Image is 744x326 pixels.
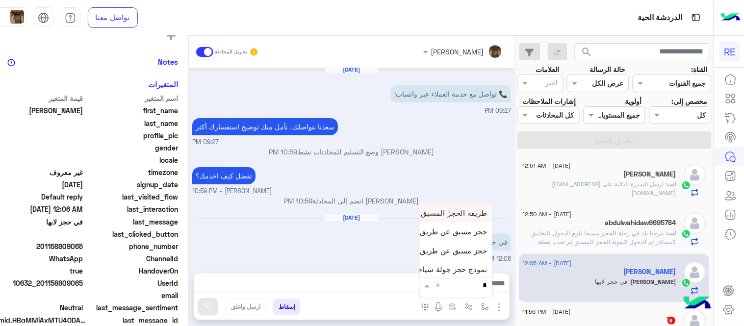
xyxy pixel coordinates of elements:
[215,48,247,56] small: تحويل المحادثة
[625,96,642,106] label: أولوية
[527,229,677,272] span: مرحبا بك في رحلة للحجز مسبقا يلزم الدخول للتطبيق كمسافر ثم الدخول لايقونة الحجز المسبق ثم تحديد ن...
[10,10,24,24] img: userImage
[85,229,179,239] span: last_clicked_button
[269,148,298,156] span: 10:59 PM
[38,12,49,24] img: tab
[546,77,560,90] div: اختر
[668,180,677,188] span: انت
[493,301,505,313] img: send attachment
[477,299,493,315] button: select flow
[192,196,511,206] p: [PERSON_NAME] انضم إلى المحادثة
[624,170,677,178] h5: عبدالرحمن الريمي
[690,11,702,24] img: tab
[667,316,677,325] h5: ً
[444,299,461,315] button: create order
[65,12,76,24] img: tab
[192,187,272,196] span: [PERSON_NAME] - 10:59 PM
[85,217,179,227] span: last_message
[7,59,15,67] img: notes
[192,118,338,135] p: 26/8/2025, 9:27 PM
[85,290,179,301] span: email
[553,180,677,197] span: ارسل السيرة الذاتية على Hr.job.9080@gmail.com
[682,278,692,288] img: WhatsApp
[85,105,179,116] span: first_name
[684,164,706,186] img: defaultAdmin.png
[433,301,444,313] img: send voice note
[461,299,477,315] button: Trigger scenario
[465,303,473,311] img: Trigger scenario
[485,255,511,262] span: 12:06 AM
[85,253,179,264] span: ChannelId
[523,259,572,268] span: [DATE] - 12:06 AM
[581,46,592,58] span: search
[226,299,266,315] button: ارسل واغلق
[203,302,213,312] img: send message
[85,266,179,276] span: HandoverOn
[85,179,179,190] span: signup_date
[158,57,179,66] h6: Notes
[85,118,179,128] span: last_name
[85,302,179,313] span: last_message_sentiment
[85,167,179,177] span: timezone
[680,287,715,321] img: hulul-logo.png
[85,192,179,202] span: last_visited_flow
[682,229,692,239] img: WhatsApp
[596,278,632,285] span: في حجز لابها
[638,11,683,25] p: الدردشة الحية
[606,219,677,227] h5: abdulwahidaw9695784
[90,315,179,326] span: last_message_id
[624,268,677,276] h5: Ahmed
[517,131,712,149] button: تطبيق الفلاتر
[668,317,676,325] span: 6
[691,64,708,75] label: القناة:
[192,147,511,157] p: [PERSON_NAME] وضع التسليم للمحادثات نشط
[85,204,179,214] span: last_interaction
[192,138,219,147] span: 09:27 PM
[325,66,379,73] h6: [DATE]
[523,161,571,170] span: [DATE] - 12:51 AM
[85,278,179,288] span: UserId
[632,278,677,285] span: [PERSON_NAME]
[420,203,492,277] ng-dropdown-panel: Options list
[273,299,301,315] button: إسقاط
[354,227,487,236] span: حجز مسبق عن طريق الواتساب غير مكتمل
[85,93,179,103] span: اسم المتغير
[449,303,457,311] img: create order
[85,241,179,251] span: phone_number
[393,246,487,255] span: حجز مسبق عن طريق التطبيق
[85,155,179,165] span: locale
[485,107,511,114] span: 09:27 PM
[85,130,179,141] span: profile_pic
[421,303,429,311] img: make a call
[668,229,677,237] span: انت
[61,7,80,28] a: tab
[149,80,179,89] h6: المتغيرات
[432,280,440,291] span: مسح الكل
[682,180,692,190] img: WhatsApp
[523,210,572,219] span: [DATE] - 12:50 AM
[192,167,256,184] p: 26/8/2025, 10:59 PM
[684,261,706,283] img: defaultAdmin.png
[284,197,313,205] span: 10:59 PM
[481,303,489,311] img: select flow
[575,43,599,64] button: search
[523,307,571,316] span: [DATE] - 11:56 PM
[719,41,741,62] div: RE
[325,214,379,221] h6: [DATE]
[85,143,179,153] span: gender
[684,212,706,234] img: defaultAdmin.png
[411,265,487,274] span: نموذج حجز جولة سياحية
[721,7,741,28] img: Logo
[421,208,487,217] span: طريقة الحجز المسبق
[523,96,576,106] label: إشارات الملاحظات
[590,64,625,75] label: حالة الرسالة
[88,7,138,28] a: تواصل معنا
[391,85,511,102] p: 26/8/2025, 9:27 PM
[536,64,560,75] label: العلامات
[671,96,708,106] label: مخصص إلى:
